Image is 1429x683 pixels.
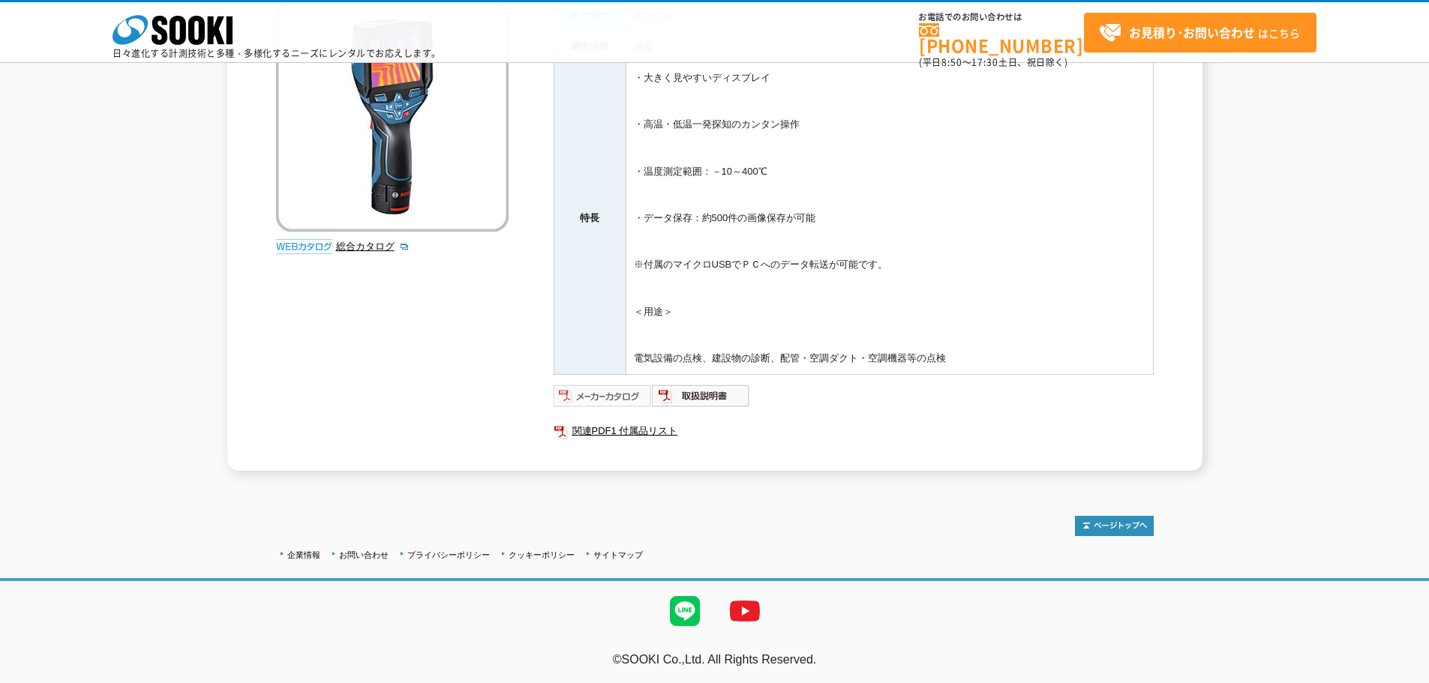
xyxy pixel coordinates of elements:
[919,23,1084,54] a: [PHONE_NUMBER]
[971,55,998,69] span: 17:30
[339,550,389,559] a: お問い合わせ
[941,55,962,69] span: 8:50
[554,421,1154,441] a: 関連PDF1 付属品リスト
[554,62,626,374] th: 特長
[655,581,715,641] img: LINE
[287,550,320,559] a: 企業情報
[652,384,750,408] img: 取扱説明書
[919,55,1067,69] span: (平日 ～ 土日、祝日除く)
[1371,669,1429,682] a: テストMail
[509,550,575,559] a: クッキーポリシー
[626,62,1153,374] td: ・大きく見やすいディスプレイ ・高温・低温一発探知のカンタン操作 ・温度測定範囲：－10～400℃ ・データ保存：約500件の画像保存が可能 ※付属のマイクロUSBでＰＣへのデータ転送が可能です...
[715,581,775,641] img: YouTube
[113,49,441,58] p: 日々進化する計測技術と多種・多様化するニーズにレンタルでお応えします。
[407,550,490,559] a: プライバシーポリシー
[1084,13,1316,52] a: お見積り･お問い合わせはこちら
[1075,516,1154,536] img: トップページへ
[1129,23,1255,41] strong: お見積り･お問い合わせ
[1099,22,1300,44] span: はこちら
[554,384,652,408] img: メーカーカタログ
[919,13,1084,22] span: お電話でのお問い合わせは
[593,550,643,559] a: サイトマップ
[276,239,332,254] img: webカタログ
[652,394,750,405] a: 取扱説明書
[554,394,652,405] a: メーカーカタログ
[336,241,410,252] a: 総合カタログ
